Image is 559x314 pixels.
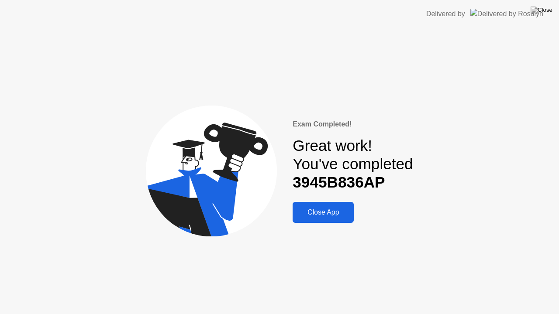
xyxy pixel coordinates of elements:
div: Exam Completed! [293,119,413,130]
b: 3945B836AP [293,174,385,191]
button: Close App [293,202,354,223]
img: Close [531,7,552,14]
div: Delivered by [426,9,465,19]
img: Delivered by Rosalyn [470,9,543,19]
div: Close App [295,208,351,216]
div: Great work! You've completed [293,137,413,192]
